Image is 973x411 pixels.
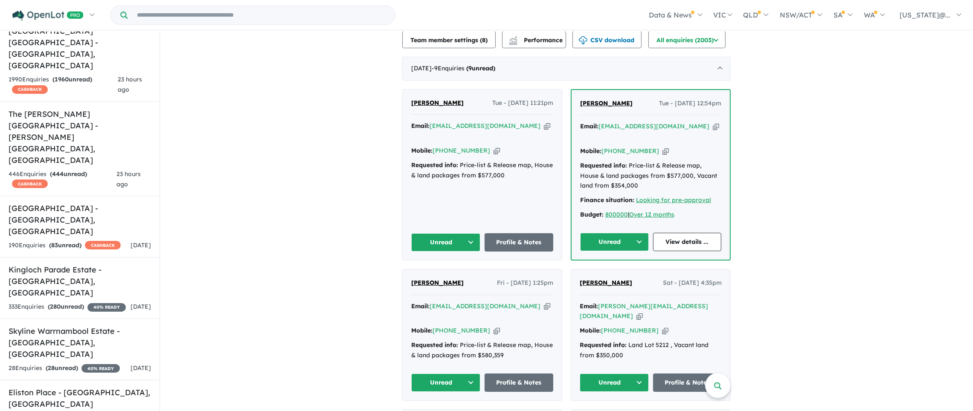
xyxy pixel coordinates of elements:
strong: Mobile: [580,327,601,334]
strong: ( unread) [52,75,92,83]
div: [DATE] [402,57,731,81]
div: Price-list & Release map, House & land packages from $577,000 [411,160,553,181]
strong: Budget: [580,211,604,218]
button: Unread [580,373,649,392]
span: [DATE] [131,364,151,372]
span: 40 % READY [81,364,120,373]
strong: ( unread) [50,170,87,178]
strong: Requested info: [580,341,627,349]
button: Copy [544,302,550,311]
button: Unread [411,373,480,392]
span: CASHBACK [12,179,48,188]
span: 40 % READY [87,303,126,312]
img: Openlot PRO Logo White [12,10,84,21]
strong: Mobile: [580,147,601,155]
a: [PHONE_NUMBER] [433,327,490,334]
span: [PERSON_NAME] [411,279,464,287]
u: Over 12 months [629,211,674,218]
a: [PHONE_NUMBER] [601,147,659,155]
button: Copy [544,122,550,130]
span: [DATE] [131,241,151,249]
span: Tue - [DATE] 11:21pm [492,98,553,108]
span: CASHBACK [85,241,121,249]
span: Fri - [DATE] 1:25pm [497,278,553,288]
span: 23 hours ago [118,75,142,93]
h5: Eliston Place - [GEOGRAPHIC_DATA] , [GEOGRAPHIC_DATA] [9,387,151,410]
a: [PERSON_NAME] [411,278,464,288]
span: Tue - [DATE] 12:54pm [659,98,721,109]
button: Copy [494,146,500,155]
a: View details ... [653,233,722,251]
img: download icon [579,36,587,45]
strong: Email: [411,302,430,310]
strong: ( unread) [48,303,84,310]
a: [PERSON_NAME][EMAIL_ADDRESS][DOMAIN_NAME] [580,302,708,320]
strong: Requested info: [580,162,627,169]
strong: Requested info: [411,161,458,169]
h5: The [PERSON_NAME][GEOGRAPHIC_DATA] - [PERSON_NAME][GEOGRAPHIC_DATA] , [GEOGRAPHIC_DATA] [9,108,151,166]
input: Try estate name, suburb, builder or developer [129,6,393,24]
div: 190 Enquir ies [9,240,121,251]
div: 446 Enquir ies [9,169,116,190]
div: | [580,210,721,220]
strong: Mobile: [411,327,433,334]
a: Looking for pre-approval [636,196,711,204]
a: [PERSON_NAME] [580,98,633,109]
span: [PERSON_NAME] [580,99,633,107]
span: 83 [51,241,58,249]
strong: Finance situation: [580,196,634,204]
a: [PHONE_NUMBER] [601,327,659,334]
span: Sat - [DATE] 4:35pm [663,278,722,288]
strong: Email: [580,122,598,130]
img: bar-chart.svg [509,39,517,44]
div: 1990 Enquir ies [9,75,118,95]
div: 333 Enquir ies [9,302,126,312]
strong: ( unread) [49,241,81,249]
span: [PERSON_NAME] [411,99,464,107]
h5: Kingloch Parade Estate - [GEOGRAPHIC_DATA] , [GEOGRAPHIC_DATA] [9,264,151,298]
span: 28 [48,364,55,372]
span: 1960 [55,75,69,83]
strong: Email: [580,302,598,310]
div: 28 Enquir ies [9,363,120,373]
span: 9 [468,64,472,72]
button: Copy [636,312,643,321]
span: 23 hours ago [116,170,141,188]
a: [EMAIL_ADDRESS][DOMAIN_NAME] [430,302,540,310]
button: Unread [580,233,649,251]
h5: Skyline Warrnambool Estate - [GEOGRAPHIC_DATA] , [GEOGRAPHIC_DATA] [9,325,151,360]
button: Copy [662,147,669,156]
button: Copy [713,122,719,131]
strong: ( unread) [466,64,495,72]
span: 8 [482,36,485,44]
a: 800000 [605,211,628,218]
strong: Requested info: [411,341,458,349]
button: Team member settings (8) [402,31,496,48]
strong: ( unread) [46,364,78,372]
span: 280 [50,303,61,310]
a: Profile & Notes [653,373,722,392]
a: [EMAIL_ADDRESS][DOMAIN_NAME] [430,122,540,130]
h5: [GEOGRAPHIC_DATA] [GEOGRAPHIC_DATA] - [GEOGRAPHIC_DATA] , [GEOGRAPHIC_DATA] [9,25,151,71]
button: Copy [662,326,668,335]
button: Unread [411,233,480,252]
span: [DATE] [131,303,151,310]
div: Land Lot 5212 , Vacant land from $350,000 [580,340,722,361]
strong: Email: [411,122,430,130]
a: [PERSON_NAME] [411,98,464,108]
button: CSV download [572,31,642,48]
button: All enquiries (2003) [648,31,726,48]
h5: [GEOGRAPHIC_DATA] - [GEOGRAPHIC_DATA] , [GEOGRAPHIC_DATA] [9,203,151,237]
span: Performance [510,36,563,44]
a: [EMAIL_ADDRESS][DOMAIN_NAME] [598,122,709,130]
span: [US_STATE]@... [900,11,950,19]
div: Price-list & Release map, House & land packages from $577,000, Vacant land from $354,000 [580,161,721,191]
a: Profile & Notes [485,373,554,392]
span: 444 [52,170,64,178]
span: [PERSON_NAME] [580,279,632,287]
div: Price-list & Release map, House & land packages from $580,359 [411,340,553,361]
a: [PHONE_NUMBER] [433,147,490,154]
strong: Mobile: [411,147,433,154]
